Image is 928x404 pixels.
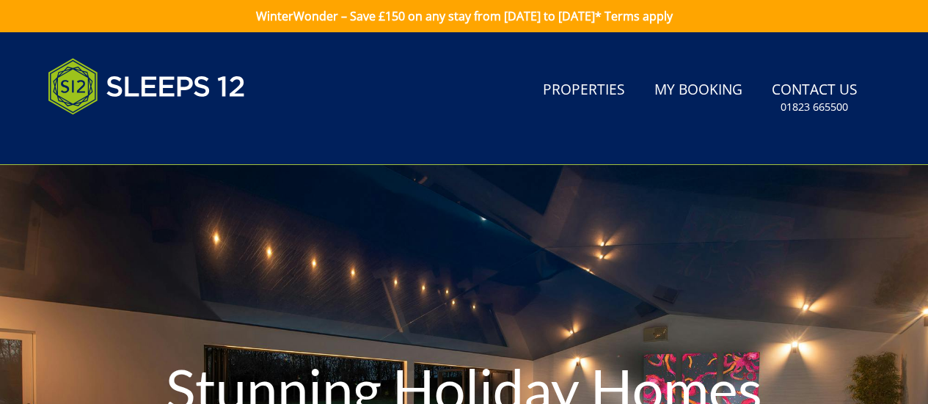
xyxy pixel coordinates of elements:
a: Contact Us01823 665500 [766,74,863,122]
small: 01823 665500 [781,100,848,114]
img: Sleeps 12 [48,50,246,123]
iframe: Customer reviews powered by Trustpilot [40,132,194,144]
a: My Booking [648,74,748,107]
a: Properties [537,74,631,107]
